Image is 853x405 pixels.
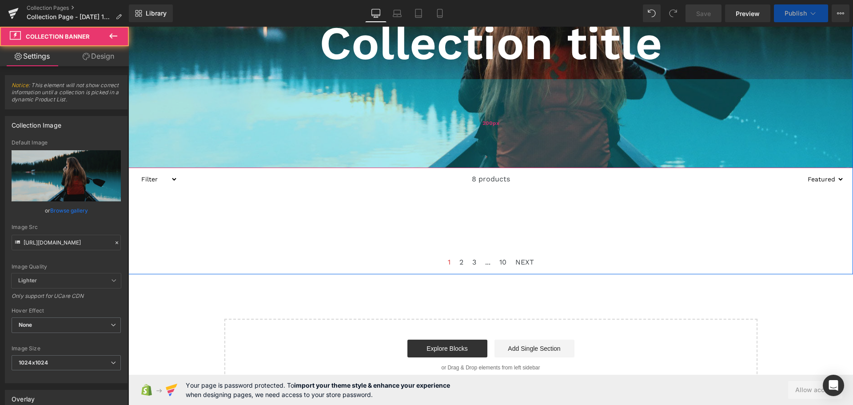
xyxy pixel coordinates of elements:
[785,10,807,17] span: Publish
[331,230,335,241] span: 2
[408,4,429,22] a: Tablet
[27,13,112,20] span: Collection Page - [DATE] 10:33:10
[365,4,387,22] a: Desktop
[27,4,129,12] a: Collection Pages
[12,224,121,230] div: Image Src
[12,140,121,146] div: Default Image
[146,9,167,17] span: Library
[696,9,711,18] span: Save
[319,230,322,241] span: 1
[343,141,382,164] span: 8 products
[18,277,37,284] b: Lighter
[12,82,28,88] a: Notice
[279,313,359,331] a: Explore Blocks
[664,4,682,22] button: Redo
[725,4,770,22] a: Preview
[387,230,406,241] span: NEXT
[26,33,90,40] span: Collection Banner
[643,4,661,22] button: Undo
[129,4,173,22] a: New Library
[344,230,348,241] span: 3
[823,375,844,396] div: Open Intercom Messenger
[12,345,121,352] div: Image Size
[12,116,61,129] div: Collection Image
[19,321,32,328] b: None
[774,4,828,22] button: Publish
[12,235,121,250] input: Link
[788,381,842,399] button: Allow access
[50,203,88,218] a: Browse gallery
[294,381,450,389] strong: import your theme style & enhance your experience
[12,308,121,314] div: Hover Effect
[387,4,408,22] a: Laptop
[12,264,121,270] div: Image Quality
[366,313,446,331] a: Add Single Section
[19,359,48,366] b: 1024x1024
[12,293,121,305] div: Only support for UCare CDN
[12,82,121,109] span: : This element will not show correct information until a collection is picked in a dynamic Produc...
[354,92,371,100] span: 200px
[110,338,615,344] p: or Drag & Drop elements from left sidebar
[371,230,378,241] span: 10
[12,206,121,215] div: or
[186,381,450,399] span: Your page is password protected. To when designing pages, we need access to your store password.
[66,46,131,66] a: Design
[832,4,849,22] button: More
[736,9,760,18] span: Preview
[429,4,450,22] a: Mobile
[12,390,35,403] div: Overlay
[357,230,362,241] span: ...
